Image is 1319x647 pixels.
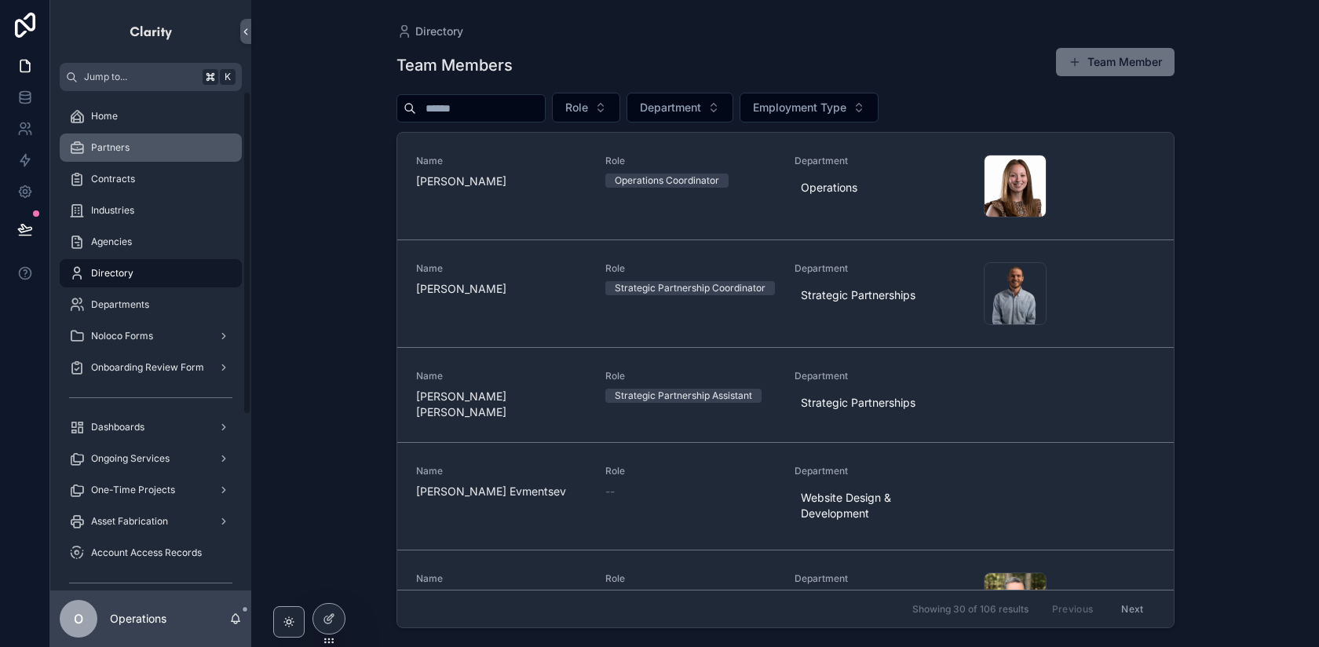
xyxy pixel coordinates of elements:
span: Contracts [91,173,135,185]
a: Operations [795,177,864,199]
span: Directory [91,267,133,280]
a: Name[PERSON_NAME] EvmentsevRole--DepartmentWebsite Design & Development [397,442,1174,550]
span: Asset Fabrication [91,515,168,528]
span: Role [605,370,776,382]
span: Department [795,572,965,585]
span: Onboarding Review Form [91,361,204,374]
span: Department [795,155,965,167]
span: Agencies [91,236,132,248]
a: Dashboards [60,413,242,441]
span: Role [605,262,776,275]
button: Team Member [1056,48,1175,76]
a: Website Design & Development [795,487,959,525]
span: [PERSON_NAME] [416,174,586,189]
a: Name[PERSON_NAME]RoleStrategic Partnership CoordinatorDepartmentStrategic Partnerships [397,239,1174,347]
span: K [221,71,234,83]
button: Select Button [552,93,620,122]
a: Home [60,102,242,130]
span: Name [416,572,586,585]
span: Industries [91,204,134,217]
span: Employment Type [753,100,846,115]
div: Strategic Partnership Assistant [615,389,752,403]
a: Strategic Partnerships [795,284,922,306]
span: Department [640,100,701,115]
span: Showing 30 of 106 results [912,603,1029,616]
span: Account Access Records [91,546,202,559]
div: Strategic Partnership Coordinator [615,281,765,295]
a: Departments [60,291,242,319]
span: Department [795,262,965,275]
a: Agencies [60,228,242,256]
span: Department [795,370,965,382]
span: Operations [801,180,857,196]
span: [PERSON_NAME] [416,281,586,297]
span: Role [565,100,588,115]
div: scrollable content [50,91,251,590]
span: Role [605,465,776,477]
a: Name[PERSON_NAME]RoleOperations CoordinatorDepartmentOperations [397,133,1174,239]
span: Strategic Partnerships [801,395,915,411]
span: Directory [415,24,463,39]
img: App logo [129,19,174,44]
span: One-Time Projects [91,484,175,496]
span: Name [416,370,586,382]
span: Noloco Forms [91,330,153,342]
span: -- [605,484,615,499]
button: Jump to...K [60,63,242,91]
a: Ongoing Services [60,444,242,473]
span: Partners [91,141,130,154]
span: Name [416,155,586,167]
span: [PERSON_NAME] [PERSON_NAME] [416,389,586,420]
span: Name [416,465,586,477]
a: Partners [60,133,242,162]
span: Role [605,155,776,167]
span: Departments [91,298,149,311]
a: Strategic Partnerships [795,392,922,414]
span: Dashboards [91,421,144,433]
a: One-Time Projects [60,476,242,504]
button: Next [1110,597,1154,621]
span: Name [416,262,586,275]
span: O [74,609,83,628]
span: Jump to... [84,71,196,83]
div: Operations Coordinator [615,174,719,188]
span: Role [605,572,776,585]
h1: Team Members [396,54,513,76]
a: Asset Fabrication [60,507,242,536]
a: Directory [60,259,242,287]
span: Website Design & Development [801,490,952,521]
a: Name[PERSON_NAME] [PERSON_NAME]RoleStrategic Partnership AssistantDepartmentStrategic Partnerships [397,347,1174,442]
span: Department [795,465,965,477]
span: [PERSON_NAME] Evmentsev [416,484,586,499]
span: Home [91,110,118,122]
a: Directory [396,24,463,39]
p: Operations [110,611,166,627]
a: Onboarding Review Form [60,353,242,382]
span: Strategic Partnerships [801,287,915,303]
a: Account Access Records [60,539,242,567]
button: Select Button [740,93,879,122]
a: Contracts [60,165,242,193]
a: Noloco Forms [60,322,242,350]
span: Ongoing Services [91,452,170,465]
a: Industries [60,196,242,225]
button: Select Button [627,93,733,122]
